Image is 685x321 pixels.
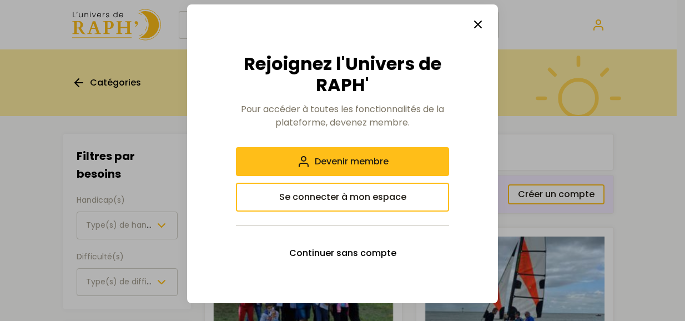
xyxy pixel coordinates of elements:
p: Pour accéder à toutes les fonctionnalités de la plateforme, devenez membre. [236,103,449,129]
span: Se connecter à mon espace [279,190,406,204]
h2: Rejoignez l'Univers de RAPH' [236,53,449,96]
button: Se connecter à mon espace [236,183,449,212]
button: Devenir membre [236,147,449,176]
span: Devenir membre [315,155,389,168]
button: Continuer sans compte [236,239,449,268]
span: Continuer sans compte [289,247,396,260]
